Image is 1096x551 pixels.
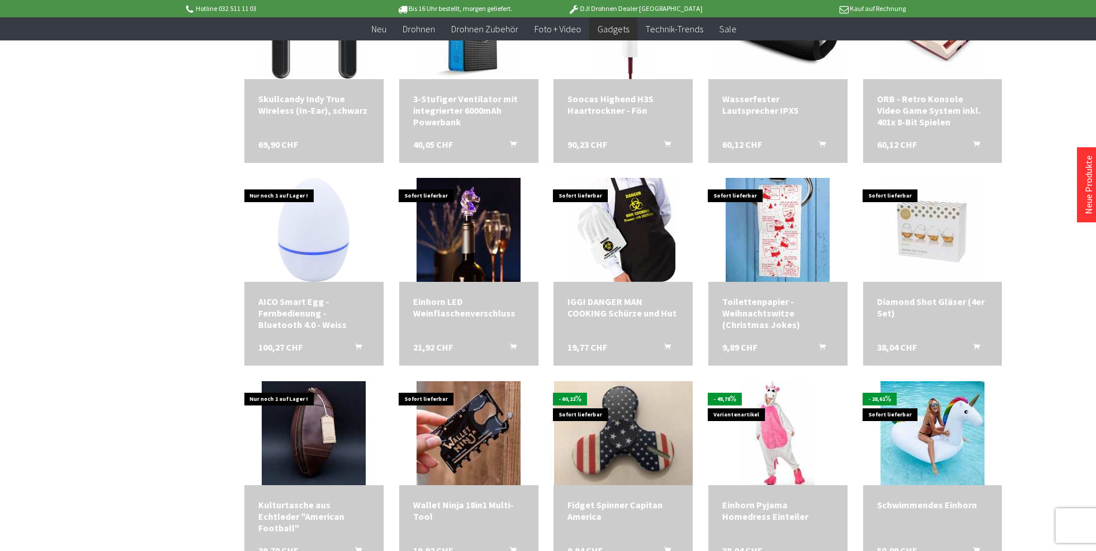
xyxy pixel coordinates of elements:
[496,341,523,356] button: In den Warenkorb
[417,178,521,282] img: Einhorn LED Weinflaschenverschluss
[567,341,607,353] span: 19,77 CHF
[567,93,679,116] div: Soocas Highend H3S Haartrockner - Fön
[722,499,834,522] a: Einhorn Pyjama Homedress Einteiler 38,04 CHF
[1083,155,1094,214] a: Neue Produkte
[258,296,370,330] div: AICO Smart Egg - Fernbedienung - Bluetooth 4.0 - Weiss
[258,139,298,150] span: 69,90 CHF
[650,139,678,154] button: In den Warenkorb
[650,341,678,356] button: In den Warenkorb
[877,296,989,319] div: Diamond Shot Gläser (4er Set)
[363,17,395,41] a: Neu
[365,2,545,16] p: Bis 16 Uhr bestellt, morgen geliefert.
[403,23,435,35] span: Drohnen
[413,296,525,319] a: Einhorn LED Weinflaschenverschluss 21,92 CHF In den Warenkorb
[571,178,675,282] img: IGGI DANGER MAN COOKING Schürze und Hut
[645,23,703,35] span: Technik-Trends
[722,296,834,330] a: Toilettenpapier - Weihnachtswitze (Christmas Jokes) 9,89 CHF In den Warenkorb
[496,139,523,154] button: In den Warenkorb
[877,296,989,319] a: Diamond Shot Gläser (4er Set) 38,04 CHF In den Warenkorb
[880,381,984,485] img: Schwimmendes Einhorn - Das Highlight für jeden Pool
[877,499,989,511] div: Schwimmendes Einhorn
[545,2,725,16] p: DJI Drohnen Dealer [GEOGRAPHIC_DATA]
[719,23,737,35] span: Sale
[371,23,387,35] span: Neu
[959,341,987,356] button: In den Warenkorb
[726,178,830,282] img: Toilettenpapier - Weihnachtswitze (Christmas Jokes)
[526,17,589,41] a: Foto + Video
[258,499,370,534] div: Kulturtasche aus Echtleder "American Football"
[722,296,834,330] div: Toilettenpapier - Weihnachtswitze (Christmas Jokes)
[877,499,989,511] a: Schwimmendes Einhorn 50,09 CHF In den Warenkorb
[258,296,370,330] a: AICO Smart Egg - Fernbedienung - Bluetooth 4.0 - Weiss 100,27 CHF In den Warenkorb
[722,93,834,116] a: Wasserfester Lautsprecher IPX5 60,12 CHF In den Warenkorb
[726,2,906,16] p: Kauf auf Rechnung
[877,93,989,128] a: ORB - Retro Konsole Video Game System inkl. 401x 8-Bit Spielen 60,12 CHF In den Warenkorb
[567,296,679,319] div: IGGI DANGER MAN COOKING Schürze und Hut
[805,341,833,356] button: In den Warenkorb
[722,93,834,116] div: Wasserfester Lautsprecher IPX5
[258,93,370,116] a: Skullcandy Indy True Wireless (In-Ear), schwarz 69,90 CHF
[877,93,989,128] div: ORB - Retro Konsole Video Game System inkl. 401x 8-Bit Spielen
[443,17,526,41] a: Drohnen Zubehör
[413,499,525,522] a: Wallet Ninja 18in1 Multi-Tool 19,92 CHF In den Warenkorb
[880,178,984,282] img: Diamond Shot Gläser (4er Set)
[554,381,693,485] img: Fidget Spinner Capitan America
[589,17,637,41] a: Gadgets
[567,93,679,116] a: Soocas Highend H3S Haartrockner - Fön 90,23 CHF In den Warenkorb
[567,499,679,522] div: Fidget Spinner Capitan America
[413,139,453,150] span: 40,05 CHF
[413,499,525,522] div: Wallet Ninja 18in1 Multi-Tool
[877,139,917,150] span: 60,12 CHF
[413,341,453,353] span: 21,92 CHF
[262,381,366,485] img: Kulturtasche aus Echtleder "American Football"
[741,381,815,485] img: Einhorn Pyjama Homedress Einteiler
[413,296,525,319] div: Einhorn LED Weinflaschenverschluss
[395,17,443,41] a: Drohnen
[341,341,369,356] button: In den Warenkorb
[451,23,518,35] span: Drohnen Zubehör
[722,139,762,150] span: 60,12 CHF
[278,178,350,282] img: AICO Smart Egg - Fernbedienung - Bluetooth 4.0 - Weiss
[534,23,581,35] span: Foto + Video
[258,341,303,353] span: 100,27 CHF
[413,93,525,128] a: 3-Stufiger Ventilator mit integrierter 6000mAh Powerbank 40,05 CHF In den Warenkorb
[877,341,917,353] span: 38,04 CHF
[805,139,833,154] button: In den Warenkorb
[959,139,987,154] button: In den Warenkorb
[722,341,757,353] span: 9,89 CHF
[184,2,365,16] p: Hotline 032 511 11 03
[567,499,679,522] a: Fidget Spinner Capitan America 9,94 CHF In den Warenkorb
[567,139,607,150] span: 90,23 CHF
[258,93,370,116] div: Skullcandy Indy True Wireless (In-Ear), schwarz
[711,17,745,41] a: Sale
[722,499,834,522] div: Einhorn Pyjama Homedress Einteiler
[417,381,521,485] img: Wallet Ninja 18in1 Multi-Tool
[637,17,711,41] a: Technik-Trends
[597,23,629,35] span: Gadgets
[258,499,370,534] a: Kulturtasche aus Echtleder "American Football" 39,70 CHF In den Warenkorb
[567,296,679,319] a: IGGI DANGER MAN COOKING Schürze und Hut 19,77 CHF In den Warenkorb
[413,93,525,128] div: 3-Stufiger Ventilator mit integrierter 6000mAh Powerbank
